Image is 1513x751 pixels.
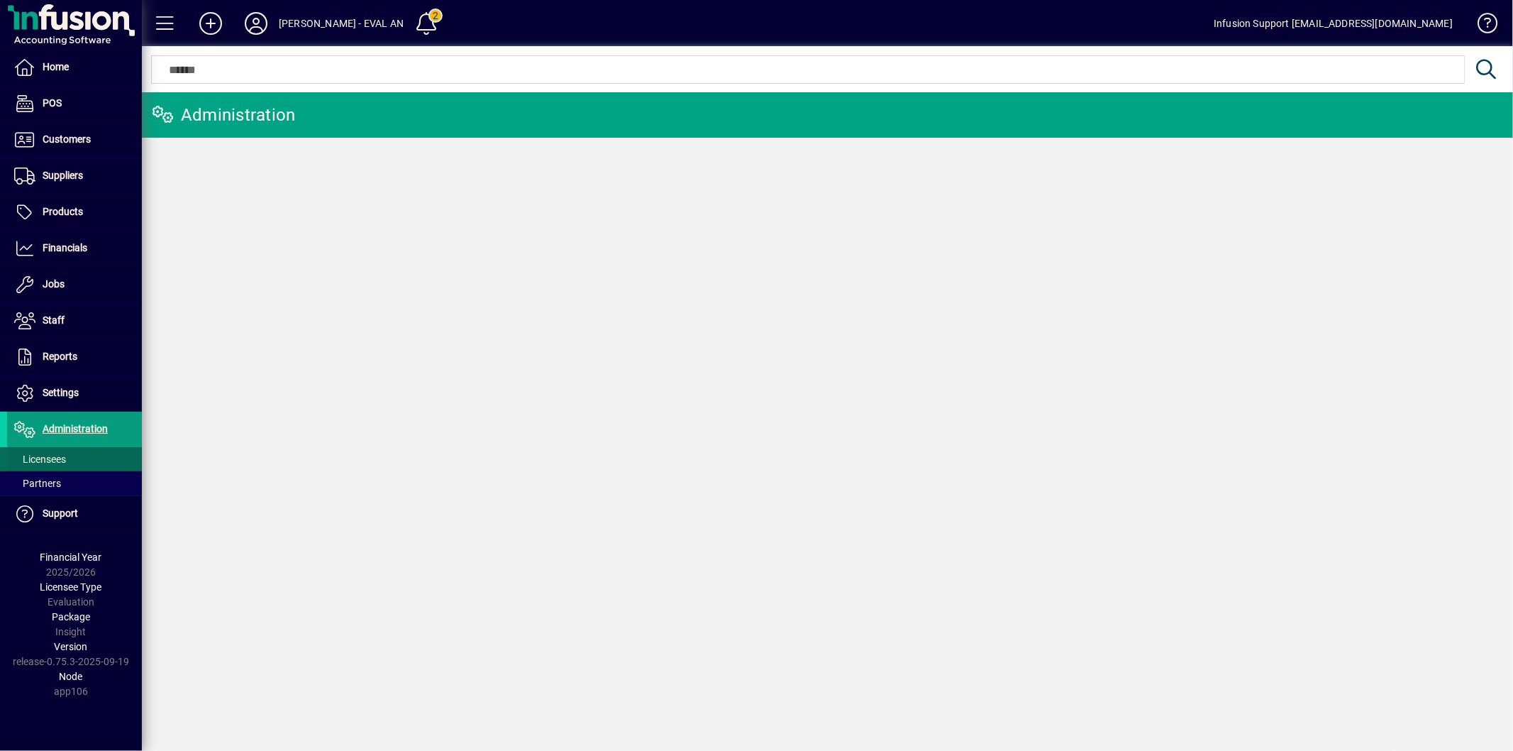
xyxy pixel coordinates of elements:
[7,375,142,411] a: Settings
[7,50,142,85] a: Home
[7,231,142,266] a: Financials
[43,387,79,398] span: Settings
[55,641,88,652] span: Version
[43,133,91,145] span: Customers
[40,581,102,593] span: Licensee Type
[1214,12,1453,35] div: Infusion Support [EMAIL_ADDRESS][DOMAIN_NAME]
[43,61,69,72] span: Home
[43,278,65,290] span: Jobs
[7,267,142,302] a: Jobs
[188,11,233,36] button: Add
[153,104,296,126] div: Administration
[7,158,142,194] a: Suppliers
[1467,3,1495,49] a: Knowledge Base
[40,552,102,563] span: Financial Year
[43,206,83,217] span: Products
[7,447,142,471] a: Licensees
[14,478,61,489] span: Partners
[7,339,142,375] a: Reports
[7,194,142,230] a: Products
[7,471,142,495] a: Partners
[52,611,90,623] span: Package
[7,496,142,532] a: Support
[43,351,77,362] span: Reports
[43,314,65,326] span: Staff
[60,671,83,682] span: Node
[7,122,142,158] a: Customers
[279,12,404,35] div: [PERSON_NAME] - EVAL AN
[43,170,83,181] span: Suppliers
[43,242,87,253] span: Financials
[7,86,142,121] a: POS
[43,508,78,519] span: Support
[14,454,66,465] span: Licensees
[7,303,142,339] a: Staff
[233,11,279,36] button: Profile
[43,423,108,434] span: Administration
[43,97,62,109] span: POS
